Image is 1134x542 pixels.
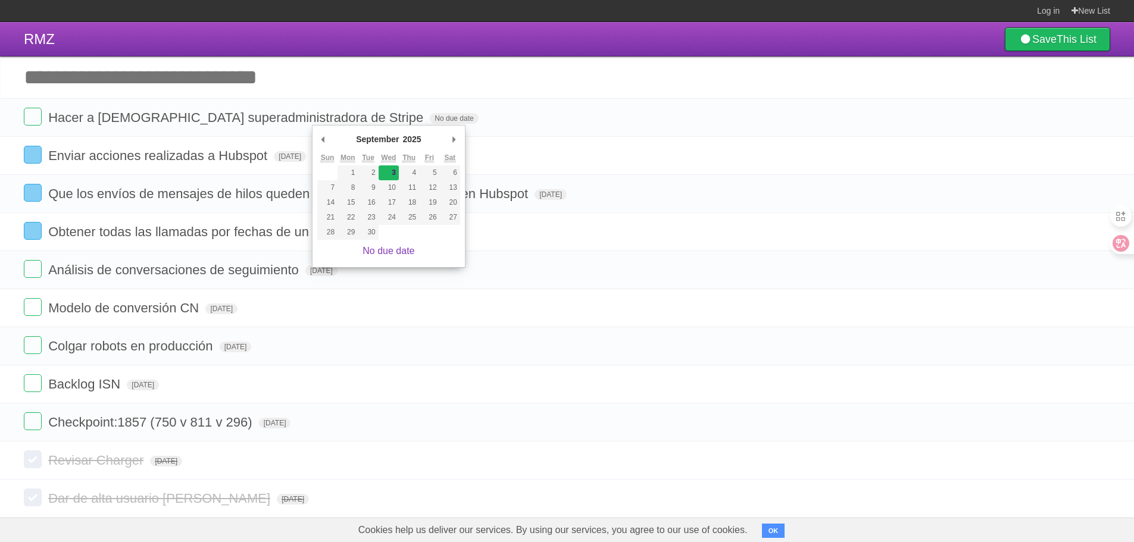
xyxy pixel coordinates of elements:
span: [DATE] [205,303,238,314]
span: Revisar Charger [48,453,146,468]
label: Done [24,260,42,278]
span: Backlog ISN [48,377,123,391]
button: 3 [379,165,399,180]
span: Hacer a [DEMOGRAPHIC_DATA] superadministradora de Stripe [48,110,426,125]
span: [DATE] [274,151,306,162]
label: Done [24,146,42,164]
abbr: Monday [340,153,355,162]
button: 19 [419,195,439,210]
abbr: Saturday [444,153,455,162]
button: 10 [379,180,399,195]
label: Done [24,184,42,202]
button: 14 [317,195,338,210]
span: RMZ [24,31,55,47]
span: [DATE] [305,265,338,276]
button: 22 [338,210,358,225]
button: 1 [338,165,358,180]
label: Done [24,374,42,392]
b: This List [1057,33,1096,45]
span: Que los envíos de mensajes de hilos queden debidamente registrados en Hubspot [48,186,531,201]
button: 17 [379,195,399,210]
label: Done [24,450,42,468]
button: 2 [358,165,378,180]
span: [DATE] [277,494,309,505]
label: Done [24,488,42,506]
label: Done [24,222,42,240]
span: [DATE] [127,380,159,390]
button: 13 [440,180,460,195]
span: [DATE] [535,189,567,200]
button: 23 [358,210,378,225]
div: September [354,130,401,148]
span: Obtener todas las llamadas por fechas de un usuario [48,224,358,239]
button: 29 [338,225,358,240]
button: 12 [419,180,439,195]
span: Análisis de conversaciones de seguimiento [48,262,302,277]
span: [DATE] [220,342,252,352]
a: No due date [363,246,414,256]
button: 28 [317,225,338,240]
span: [DATE] [259,418,291,428]
button: 4 [399,165,419,180]
abbr: Friday [425,153,434,162]
button: 25 [399,210,419,225]
span: Dar de alta usuario [PERSON_NAME] [48,491,273,506]
span: [DATE] [150,456,182,466]
button: 9 [358,180,378,195]
a: SaveThis List [1005,27,1110,51]
abbr: Wednesday [381,153,396,162]
button: Previous Month [317,130,329,148]
button: 30 [358,225,378,240]
button: 8 [338,180,358,195]
span: No due date [430,113,478,124]
label: Done [24,412,42,430]
abbr: Tuesday [362,153,374,162]
abbr: Thursday [402,153,416,162]
button: Next Month [448,130,460,148]
abbr: Sunday [321,153,335,162]
button: 20 [440,195,460,210]
label: Done [24,108,42,126]
label: Done [24,336,42,354]
button: 11 [399,180,419,195]
button: 21 [317,210,338,225]
button: 27 [440,210,460,225]
button: 24 [379,210,399,225]
span: Checkpoint:1857 (750 v 811 v 296) [48,415,255,430]
span: Cookies help us deliver our services. By using our services, you agree to our use of cookies. [346,518,760,542]
button: 18 [399,195,419,210]
button: 5 [419,165,439,180]
label: Done [24,298,42,316]
span: Colgar robots en producción [48,339,215,353]
button: 26 [419,210,439,225]
button: 15 [338,195,358,210]
button: 16 [358,195,378,210]
div: 2025 [401,130,423,148]
button: 6 [440,165,460,180]
button: 7 [317,180,338,195]
span: Enviar acciones realizadas a Hubspot [48,148,270,163]
button: OK [762,524,785,538]
span: Modelo de conversión CN [48,300,202,315]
